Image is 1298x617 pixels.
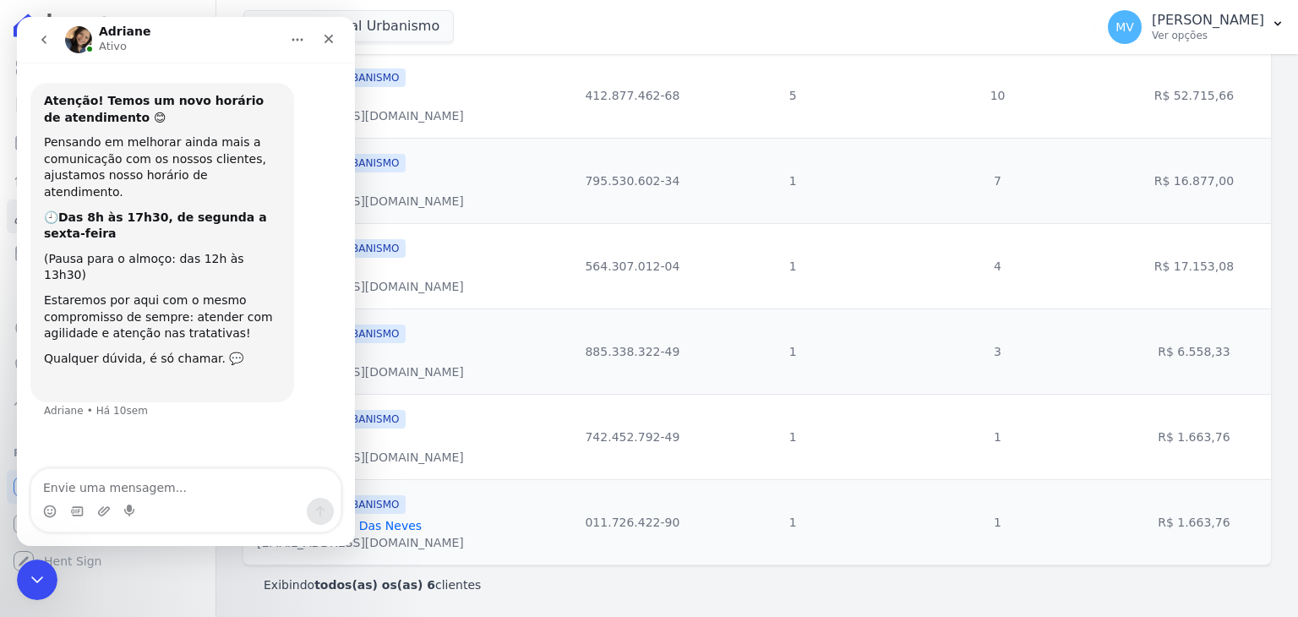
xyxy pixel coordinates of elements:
div: Plataformas [14,443,202,463]
div: [EMAIL_ADDRESS][DOMAIN_NAME] [257,193,464,210]
button: Selecionador de GIF [53,488,67,501]
div: Adriane diz… [14,66,324,423]
p: Ativo [82,21,110,38]
td: 10 [878,52,1116,138]
td: 1 [707,308,878,394]
td: 1 [878,394,1116,479]
td: 412.877.462-68 [558,52,707,138]
td: 795.530.602-34 [558,138,707,223]
iframe: Intercom live chat [17,17,355,546]
a: Minha Carteira [7,237,209,270]
td: R$ 1.663,76 [1117,394,1271,479]
button: Selecionador de Emoji [26,488,40,501]
a: Troca de Arquivos [7,385,209,419]
a: Clientes [7,199,209,233]
a: Conta Hent [7,507,209,541]
a: Crédito [7,311,209,345]
td: 7 [878,138,1116,223]
button: Enviar uma mensagem [290,481,317,508]
td: 1 [707,138,878,223]
div: Adriane • Há 10sem [27,389,131,399]
a: Transferências [7,274,209,308]
a: Lotes [7,162,209,196]
div: Qualquer dúvida, é só chamar. 💬 ​ [27,334,264,367]
td: R$ 6.558,33 [1117,308,1271,394]
p: Ver opções [1152,29,1264,42]
span: MV [1115,21,1134,33]
div: Atenção! Temos um novo horário de atendimento 😊Pensando em melhorar ainda mais a comunicação com ... [14,66,277,385]
textarea: Envie uma mensagem... [14,452,324,481]
td: 885.338.322-49 [558,308,707,394]
div: (Pausa para o almoço: das 12h às 13h30) [27,234,264,267]
b: Atenção! Temos um novo horário de atendimento 😊 [27,77,247,107]
td: 1 [878,479,1116,565]
div: [EMAIL_ADDRESS][DOMAIN_NAME] [257,278,464,295]
b: Das 8h às 17h30, de segunda a sexta-feira [27,194,250,224]
p: [PERSON_NAME] [1152,12,1264,29]
button: Start recording [107,488,121,501]
td: R$ 17.153,08 [1117,223,1271,308]
td: 5 [707,52,878,138]
div: Pensando em melhorar ainda mais a comunicação com os nossos clientes, ajustamos nosso horário de ... [27,117,264,183]
td: 3 [878,308,1116,394]
div: [EMAIL_ADDRESS][DOMAIN_NAME] [257,363,464,380]
td: R$ 16.877,00 [1117,138,1271,223]
button: Início [265,7,297,39]
td: 1 [707,223,878,308]
td: R$ 52.715,66 [1117,52,1271,138]
div: Fechar [297,7,327,37]
button: Upload do anexo [80,488,94,501]
a: Visão Geral [7,51,209,85]
div: 🕘 [27,193,264,226]
td: 1 [707,479,878,565]
td: 1 [707,394,878,479]
td: 4 [878,223,1116,308]
div: Estaremos por aqui com o mesmo compromisso de sempre: atender com agilidade e atenção nas tratati... [27,276,264,325]
iframe: Intercom live chat [17,560,57,600]
a: Negativação [7,348,209,382]
button: MV [PERSON_NAME] Ver opções [1094,3,1298,51]
td: 564.307.012-04 [558,223,707,308]
a: Parcelas [7,125,209,159]
div: [EMAIL_ADDRESS][DOMAIN_NAME] [257,449,464,466]
a: Recebíveis [7,470,209,504]
div: [EMAIL_ADDRESS][DOMAIN_NAME] [257,534,464,551]
p: Exibindo clientes [264,576,481,593]
div: [EMAIL_ADDRESS][DOMAIN_NAME] [257,107,464,124]
button: Haras Royal Urbanismo [243,10,454,42]
td: 742.452.792-49 [558,394,707,479]
td: 011.726.422-90 [558,479,707,565]
td: R$ 1.663,76 [1117,479,1271,565]
b: todos(as) os(as) 6 [314,578,435,592]
a: Contratos [7,88,209,122]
